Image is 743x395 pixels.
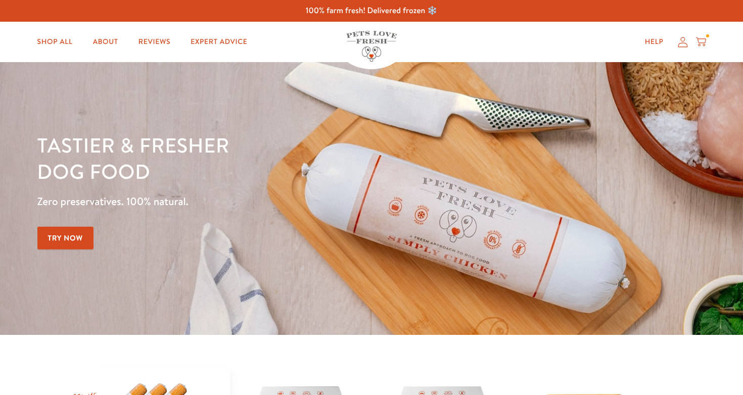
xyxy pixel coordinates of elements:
a: Reviews [130,32,178,52]
h1: Tastier & fresher dog food [37,132,483,184]
a: Help [637,32,672,52]
img: Pets Love Fresh [346,31,397,62]
a: Try Now [37,227,94,250]
p: Zero preservatives. 100% natural. [37,192,483,211]
a: Expert Advice [182,32,255,52]
a: About [85,32,126,52]
a: Shop All [29,32,81,52]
